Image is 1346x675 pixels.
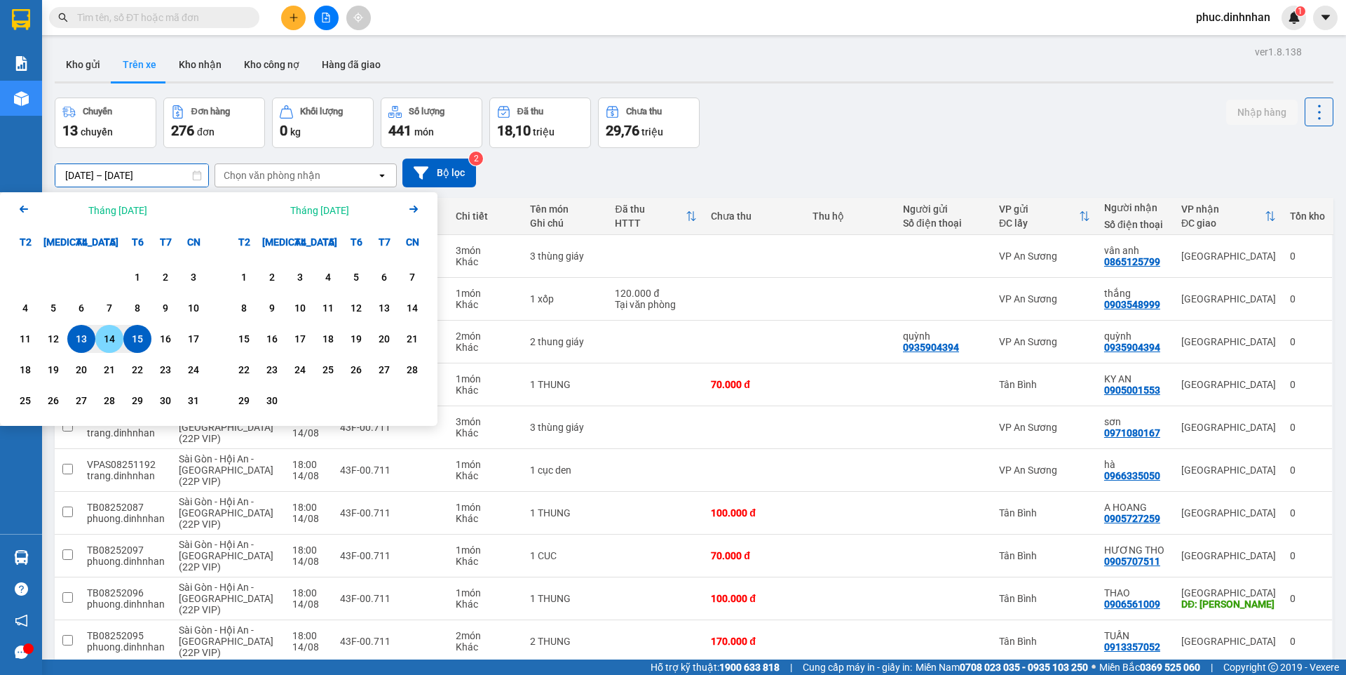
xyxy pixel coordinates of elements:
div: Selected start date. Thứ Tư, tháng 08 13 2025. It's available. [67,325,95,353]
div: Choose Thứ Hai, tháng 08 18 2025. It's available. [11,356,39,384]
div: Choose Thứ Tư, tháng 09 10 2025. It's available. [286,294,314,322]
div: 18:00 [292,459,326,470]
div: 43F-00.711 [340,550,442,561]
div: Choose Thứ Hai, tháng 08 11 2025. It's available. [11,325,39,353]
div: 3 món [456,416,515,427]
div: Khác [456,470,515,481]
div: T7 [370,228,398,256]
div: 11 [15,330,35,347]
div: Chuyến [83,107,112,116]
div: Thu hộ [813,210,889,222]
img: warehouse-icon [14,550,29,565]
div: Choose Thứ Hai, tháng 09 22 2025. It's available. [230,356,258,384]
div: Choose Thứ Năm, tháng 09 4 2025. It's available. [314,263,342,291]
button: Nhập hàng [1226,100,1298,125]
div: VPAS08251192 [87,459,165,470]
div: Choose Chủ Nhật, tháng 09 7 2025. It's available. [398,263,426,291]
th: Toggle SortBy [608,198,704,235]
div: 1 xốp [530,293,601,305]
div: 4 [318,269,338,286]
div: T2 [230,228,258,256]
div: trang.dinhnhan [87,427,165,439]
div: CN [398,228,426,256]
div: 0 [1290,293,1325,305]
div: Tân Bình [999,379,1090,390]
span: phuc.dinhnhan [1185,8,1282,26]
div: Số điện thoại [1104,219,1167,230]
div: Choose Chủ Nhật, tháng 09 28 2025. It's available. [398,356,426,384]
div: 4 [15,300,35,316]
div: 23 [156,361,175,378]
div: Choose Chủ Nhật, tháng 08 10 2025. It's available. [179,294,208,322]
div: Choose Thứ Bảy, tháng 08 9 2025. It's available. [151,294,179,322]
div: Tháng [DATE] [290,203,349,218]
div: Chưa thu [711,210,798,222]
div: 70.000 đ [711,379,798,390]
div: 14 [402,300,422,316]
span: 29,76 [606,122,639,139]
button: Số lượng441món [381,98,482,148]
span: 1 [1298,6,1303,16]
th: Toggle SortBy [1174,198,1283,235]
sup: 2 [469,152,483,166]
div: Choose Thứ Hai, tháng 08 25 2025. It's available. [11,387,39,415]
div: 1 [234,269,254,286]
div: T6 [342,228,370,256]
div: thắng [1104,288,1167,299]
div: Khác [456,385,515,396]
div: 16 [262,330,282,347]
div: 8 [234,300,254,316]
div: Đã thu [615,203,686,215]
div: KY AN [1104,373,1167,385]
div: Choose Thứ Sáu, tháng 08 1 2025. It's available. [123,263,151,291]
div: Khác [456,513,515,524]
span: search [58,13,68,22]
span: Sài Gòn - Hội An - [GEOGRAPHIC_DATA] (22P VIP) [179,453,273,487]
div: 5 [43,300,63,316]
div: 26 [43,392,63,409]
div: Choose Chủ Nhật, tháng 09 21 2025. It's available. [398,325,426,353]
div: [GEOGRAPHIC_DATA] [1181,465,1276,476]
div: 24 [290,361,310,378]
div: 43F-00.711 [340,422,442,433]
div: Choose Thứ Hai, tháng 09 29 2025. It's available. [230,387,258,415]
div: 7 [100,300,119,316]
span: Sài Gòn - Hội An - [GEOGRAPHIC_DATA] (22P VIP) [179,496,273,530]
span: kg [290,126,301,138]
div: 1 món [456,544,515,556]
button: Next month. [405,201,422,220]
span: món [414,126,434,138]
div: Tân Bình [999,507,1090,519]
div: VP gửi [999,203,1079,215]
button: Kho nhận [168,48,233,81]
div: 13 [72,330,91,347]
div: 2 [156,269,175,286]
div: 2 thung giáy [530,336,601,347]
div: Choose Thứ Năm, tháng 09 18 2025. It's available. [314,325,342,353]
div: Chi tiết [456,210,515,222]
span: aim [353,13,363,22]
div: 0 [1290,379,1325,390]
div: Choose Thứ Sáu, tháng 09 19 2025. It's available. [342,325,370,353]
span: 13 [62,122,78,139]
div: Tại văn phòng [615,299,697,310]
div: 3 thùng giáy [530,250,601,262]
div: 14/08 [292,513,326,524]
div: 0903548999 [1104,299,1160,310]
span: 18,10 [497,122,531,139]
div: Choose Thứ Tư, tháng 08 27 2025. It's available. [67,387,95,415]
button: aim [346,6,371,30]
div: 6 [72,300,91,316]
div: sơn [1104,416,1167,427]
div: ĐC lấy [999,218,1079,229]
img: icon-new-feature [1288,11,1300,24]
div: Choose Chủ Nhật, tháng 08 31 2025. It's available. [179,387,208,415]
div: 7 [402,269,422,286]
div: Choose Thứ Năm, tháng 08 28 2025. It's available. [95,387,123,415]
div: 14 [100,330,119,347]
div: 5 [346,269,366,286]
div: Choose Thứ Bảy, tháng 09 6 2025. It's available. [370,263,398,291]
div: HTTT [615,218,686,229]
div: 0 [1290,336,1325,347]
button: Chưa thu29,76 triệu [598,98,700,148]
